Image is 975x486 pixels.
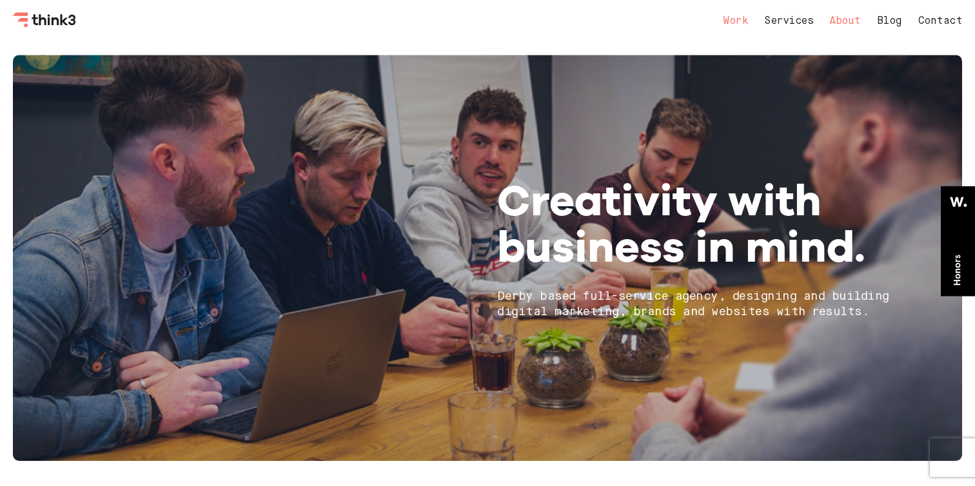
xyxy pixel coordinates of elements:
[764,16,813,26] a: Services
[497,289,907,320] h2: Derby based full-service agency, designing and building digital marketing, brands and websites wi...
[829,16,861,26] a: About
[918,16,963,26] a: Contact
[877,16,902,26] a: Blog
[497,177,907,269] h1: Creativity with business in mind.
[723,16,748,26] a: Work
[13,18,77,30] a: Think3 Logo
